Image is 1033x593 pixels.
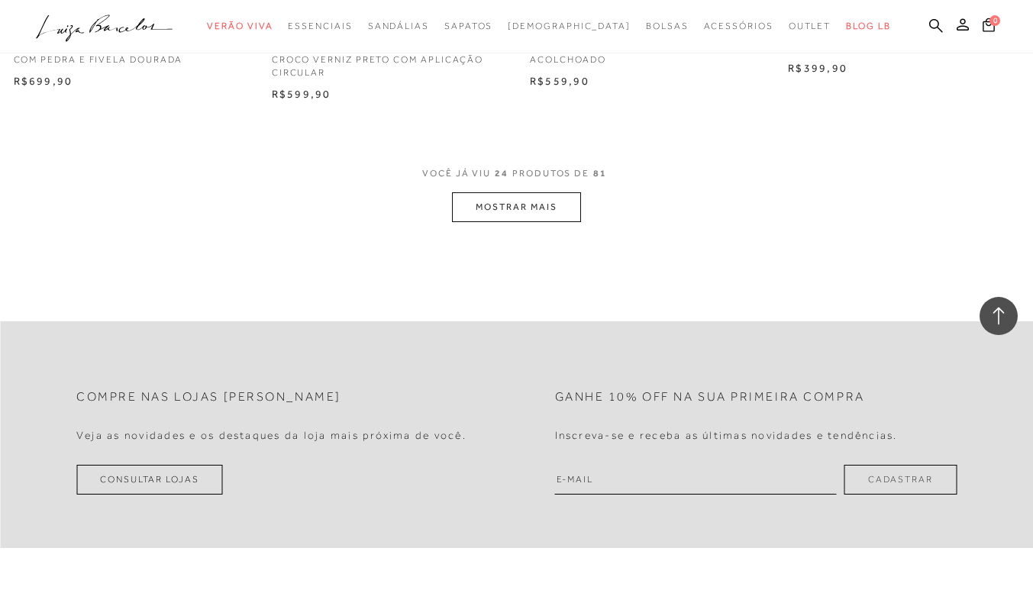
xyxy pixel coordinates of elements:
a: categoryNavScreenReaderText [646,12,689,40]
a: noSubCategoriesText [508,12,631,40]
a: categoryNavScreenReaderText [789,12,831,40]
h4: Veja as novidades e os destaques da loja mais próxima de você. [76,429,466,442]
span: 24 [495,168,508,179]
span: 0 [989,15,1000,26]
span: Sapatos [444,21,492,31]
span: R$699,90 [14,75,73,87]
h2: Ganhe 10% off na sua primeira compra [555,390,865,404]
span: Outlet [789,21,831,31]
input: E-mail [555,465,837,495]
a: categoryNavScreenReaderText [704,12,773,40]
h4: Inscreva-se e receba as últimas novidades e tendências. [555,429,898,442]
a: categoryNavScreenReaderText [444,12,492,40]
a: BLOG LB [846,12,890,40]
span: VOCÊ JÁ VIU PRODUTOS DE [422,168,611,179]
span: R$399,90 [788,62,847,74]
a: SAPATILHA SLINGBACK FLAT EM COURO CROCO VERNIZ PRETO COM APLICAÇÃO CIRCULAR [260,31,515,79]
button: MOSTRAR MAIS [452,192,580,222]
a: categoryNavScreenReaderText [288,12,352,40]
a: categoryNavScreenReaderText [368,12,429,40]
h2: Compre nas lojas [PERSON_NAME] [76,390,341,404]
span: BLOG LB [846,21,890,31]
span: [DEMOGRAPHIC_DATA] [508,21,631,31]
span: R$599,90 [272,88,331,100]
span: 81 [593,168,607,179]
a: Consultar Lojas [76,465,223,495]
span: Acessórios [704,21,773,31]
span: Bolsas [646,21,689,31]
a: categoryNavScreenReaderText [207,12,273,40]
button: 0 [978,17,999,37]
button: Cadastrar [844,465,957,495]
span: Essenciais [288,21,352,31]
span: Sandálias [368,21,429,31]
span: Verão Viva [207,21,273,31]
span: R$559,90 [530,75,589,87]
